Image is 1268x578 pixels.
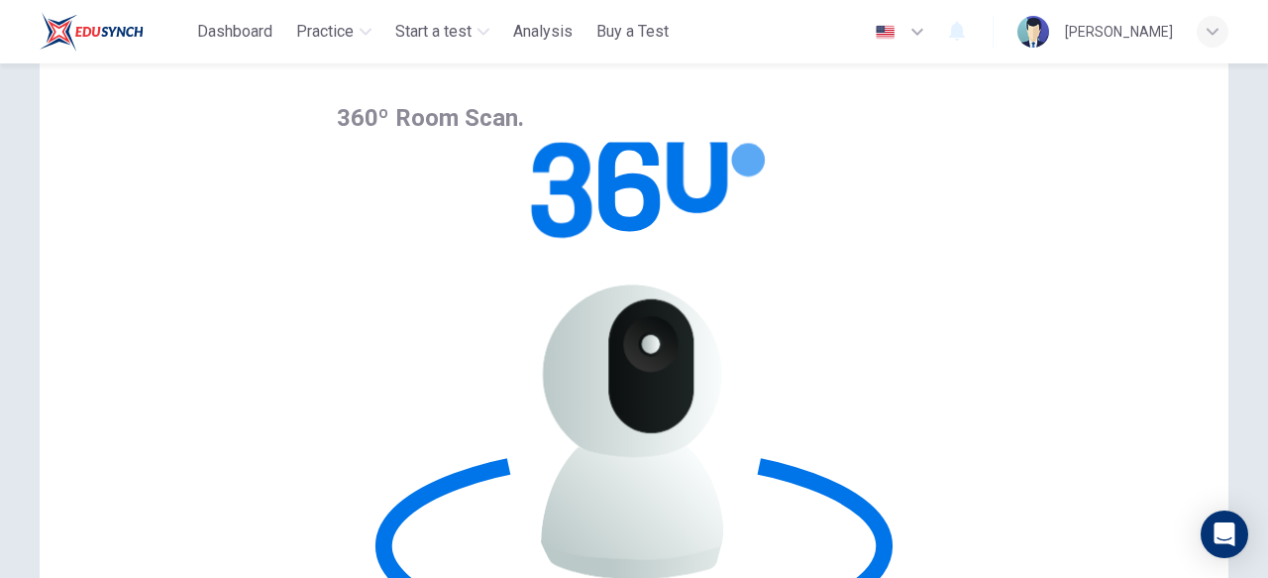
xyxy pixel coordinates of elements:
[505,14,581,50] button: Analysis
[873,25,898,40] img: en
[596,20,669,44] span: Buy a Test
[1017,16,1049,48] img: Profile picture
[197,20,272,44] span: Dashboard
[387,14,497,50] button: Start a test
[1201,511,1248,558] div: Open Intercom Messenger
[40,12,144,52] img: ELTC logo
[296,20,354,44] span: Practice
[588,14,677,50] button: Buy a Test
[513,20,573,44] span: Analysis
[1065,20,1173,44] div: [PERSON_NAME]
[337,104,524,132] span: 360º Room Scan.
[40,12,189,52] a: ELTC logo
[189,14,280,50] button: Dashboard
[288,14,379,50] button: Practice
[395,20,472,44] span: Start a test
